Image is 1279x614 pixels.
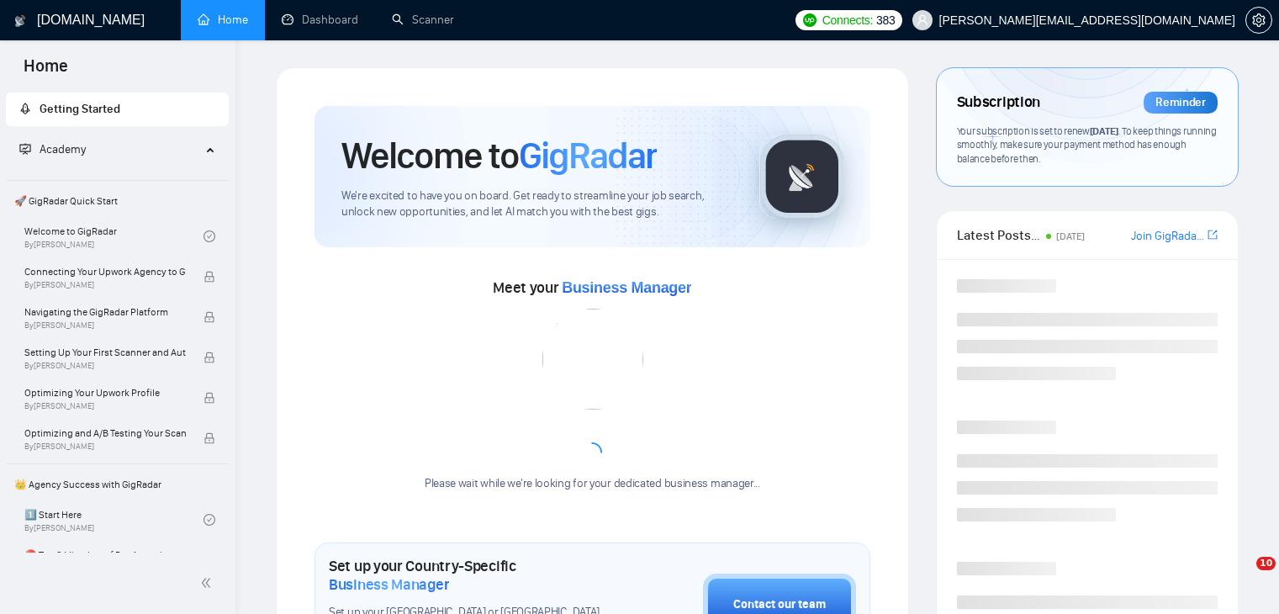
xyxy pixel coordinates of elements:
span: 10 [1256,557,1276,570]
span: lock [203,311,215,323]
span: loading [582,442,602,463]
img: logo [14,8,26,34]
a: homeHome [198,13,248,27]
span: By [PERSON_NAME] [24,361,186,371]
span: user [917,14,928,26]
div: Contact our team [733,595,826,614]
iframe: Intercom live chat [1222,557,1262,597]
span: By [PERSON_NAME] [24,280,186,290]
span: 383 [876,11,895,29]
span: Setting Up Your First Scanner and Auto-Bidder [24,344,186,361]
span: By [PERSON_NAME] [24,401,186,411]
span: Navigating the GigRadar Platform [24,304,186,320]
span: By [PERSON_NAME] [24,442,186,452]
h1: Set up your Country-Specific [329,557,619,594]
span: rocket [19,103,31,114]
button: setting [1245,7,1272,34]
img: upwork-logo.png [803,13,817,27]
a: Join GigRadar Slack Community [1131,227,1204,246]
span: Home [10,54,82,89]
span: 🚀 GigRadar Quick Start [8,184,227,218]
span: GigRadar [519,133,657,178]
span: Academy [19,142,86,156]
span: By [PERSON_NAME] [24,320,186,331]
div: Please wait while we're looking for your dedicated business manager... [415,476,770,492]
div: Reminder [1144,92,1218,114]
span: Business Manager [562,279,691,296]
span: [DATE] [1090,124,1118,137]
span: export [1208,228,1218,241]
span: Academy [40,142,86,156]
span: double-left [200,574,217,591]
img: gigradar-logo.png [760,135,844,219]
a: setting [1245,13,1272,27]
span: lock [203,392,215,404]
span: ⛔ Top 3 Mistakes of Pro Agencies [24,547,186,564]
span: We're excited to have you on board. Get ready to streamline your job search, unlock new opportuni... [341,188,732,220]
span: Subscription [957,88,1040,117]
span: fund-projection-screen [19,143,31,155]
span: Connecting Your Upwork Agency to GigRadar [24,263,186,280]
a: export [1208,227,1218,243]
span: Getting Started [40,102,120,116]
span: Latest Posts from the GigRadar Community [957,225,1041,246]
a: dashboardDashboard [282,13,358,27]
span: Your subscription is set to renew . To keep things running smoothly, make sure your payment metho... [957,124,1217,165]
span: lock [203,271,215,283]
span: Optimizing and A/B Testing Your Scanner for Better Results [24,425,186,442]
h1: Welcome to [341,133,657,178]
a: 1️⃣ Start HereBy[PERSON_NAME] [24,501,203,538]
span: [DATE] [1056,230,1085,242]
span: lock [203,352,215,363]
span: 👑 Agency Success with GigRadar [8,468,227,501]
span: Optimizing Your Upwork Profile [24,384,186,401]
span: Connects: [822,11,873,29]
span: Meet your [493,278,691,297]
img: error [542,309,643,410]
a: Welcome to GigRadarBy[PERSON_NAME] [24,218,203,255]
a: searchScanner [392,13,454,27]
span: check-circle [203,514,215,526]
span: setting [1246,13,1271,27]
span: check-circle [203,230,215,242]
span: Business Manager [329,575,449,594]
span: lock [203,432,215,444]
li: Getting Started [6,93,229,126]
